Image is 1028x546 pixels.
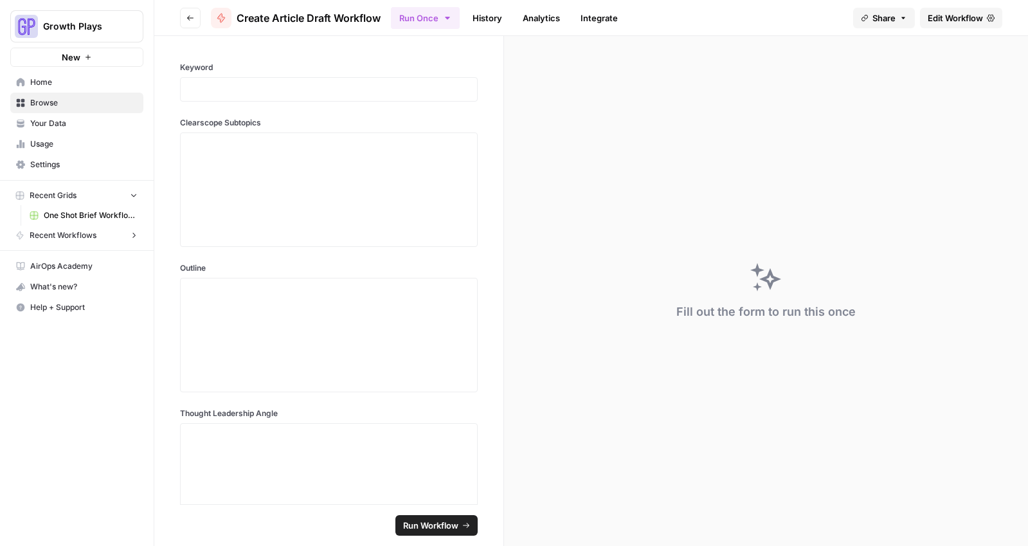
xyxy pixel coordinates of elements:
[10,48,143,67] button: New
[10,134,143,154] a: Usage
[10,10,143,42] button: Workspace: Growth Plays
[30,302,138,313] span: Help + Support
[573,8,626,28] a: Integrate
[211,8,381,28] a: Create Article Draft Workflow
[30,77,138,88] span: Home
[43,20,121,33] span: Growth Plays
[30,190,77,201] span: Recent Grids
[11,277,143,296] div: What's new?
[403,519,458,532] span: Run Workflow
[15,15,38,38] img: Growth Plays Logo
[920,8,1002,28] a: Edit Workflow
[30,159,138,170] span: Settings
[30,138,138,150] span: Usage
[10,297,143,318] button: Help + Support
[676,303,856,321] div: Fill out the form to run this once
[30,118,138,129] span: Your Data
[30,260,138,272] span: AirOps Academy
[10,256,143,277] a: AirOps Academy
[10,186,143,205] button: Recent Grids
[30,230,96,241] span: Recent Workflows
[10,277,143,297] button: What's new?
[465,8,510,28] a: History
[10,226,143,245] button: Recent Workflows
[395,515,478,536] button: Run Workflow
[62,51,80,64] span: New
[180,117,478,129] label: Clearscope Subtopics
[10,72,143,93] a: Home
[237,10,381,26] span: Create Article Draft Workflow
[180,62,478,73] label: Keyword
[872,12,896,24] span: Share
[10,113,143,134] a: Your Data
[180,408,478,419] label: Thought Leadership Angle
[853,8,915,28] button: Share
[10,93,143,113] a: Browse
[10,154,143,175] a: Settings
[515,8,568,28] a: Analytics
[180,262,478,274] label: Outline
[391,7,460,29] button: Run Once
[928,12,983,24] span: Edit Workflow
[44,210,138,221] span: One Shot Brief Workflow Grid
[24,205,143,226] a: One Shot Brief Workflow Grid
[30,97,138,109] span: Browse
